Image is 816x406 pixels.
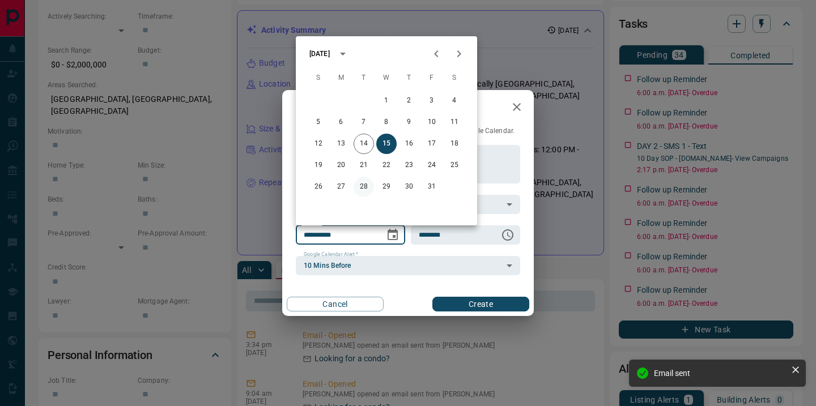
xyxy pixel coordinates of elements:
button: 16 [399,134,419,154]
button: 5 [308,112,329,133]
button: 26 [308,177,329,197]
button: 12 [308,134,329,154]
button: 28 [354,177,374,197]
label: Date [304,220,318,228]
button: Next month [448,42,470,65]
button: 3 [422,91,442,111]
label: Google Calendar Alert [304,251,358,258]
button: 31 [422,177,442,197]
span: Monday [331,67,351,89]
button: 27 [331,177,351,197]
span: Thursday [399,67,419,89]
button: calendar view is open, switch to year view [333,44,352,63]
button: 23 [399,155,419,176]
button: 22 [376,155,397,176]
button: 25 [444,155,465,176]
div: Email sent [654,369,787,378]
button: 18 [444,134,465,154]
button: 24 [422,155,442,176]
button: Create [432,297,529,311]
button: 21 [354,155,374,176]
span: Tuesday [354,67,374,89]
button: 9 [399,112,419,133]
button: 13 [331,134,351,154]
button: Cancel [287,297,384,311]
button: Choose date, selected date is Oct 15, 2025 [381,224,404,246]
button: 15 [376,134,397,154]
span: Friday [422,67,442,89]
span: Saturday [444,67,465,89]
button: 10 [422,112,442,133]
button: 7 [354,112,374,133]
div: 10 Mins Before [296,256,520,275]
button: 2 [399,91,419,111]
button: 30 [399,177,419,197]
span: Sunday [308,67,329,89]
button: 4 [444,91,465,111]
button: 19 [308,155,329,176]
h2: New Task [282,90,359,126]
button: 6 [331,112,351,133]
button: 17 [422,134,442,154]
button: Choose time, selected time is 6:00 AM [496,224,519,246]
div: [DATE] [309,49,330,59]
button: Previous month [425,42,448,65]
button: 20 [331,155,351,176]
button: 14 [354,134,374,154]
button: 29 [376,177,397,197]
button: 1 [376,91,397,111]
label: Time [419,220,433,228]
button: 8 [376,112,397,133]
button: 11 [444,112,465,133]
span: Wednesday [376,67,397,89]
